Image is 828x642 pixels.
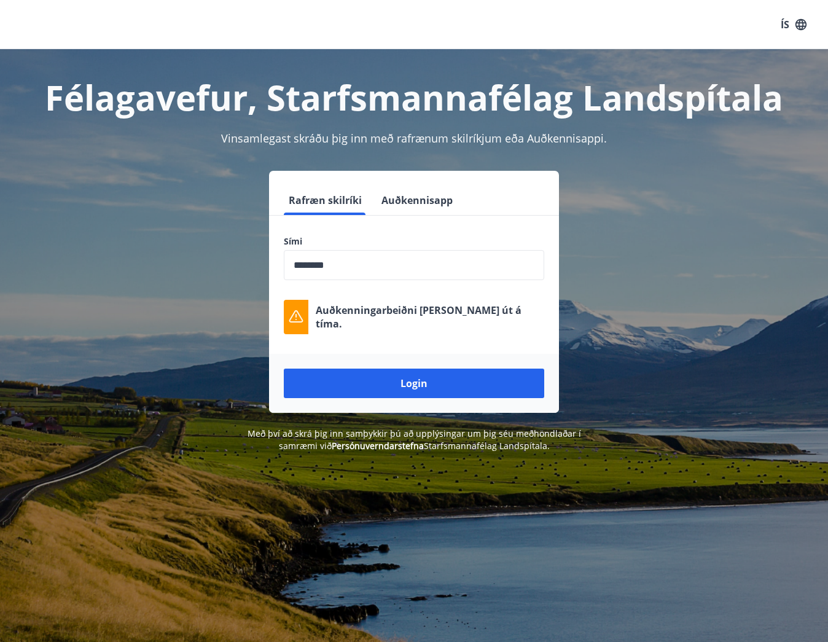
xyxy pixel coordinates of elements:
a: Persónuverndarstefna [332,440,424,452]
button: Login [284,369,544,398]
button: Auðkennisapp [377,186,458,215]
span: Með því að skrá þig inn samþykkir þú að upplýsingar um þig séu meðhöndlaðar í samræmi við Starfsm... [248,428,581,452]
button: Rafræn skilríki [284,186,367,215]
h1: Félagavefur, Starfsmannafélag Landspítala [15,74,813,120]
span: Vinsamlegast skráðu þig inn með rafrænum skilríkjum eða Auðkennisappi. [221,131,607,146]
button: ÍS [774,14,813,36]
label: Sími [284,235,544,248]
p: Auðkenningarbeiðni [PERSON_NAME] út á tíma. [316,303,544,331]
